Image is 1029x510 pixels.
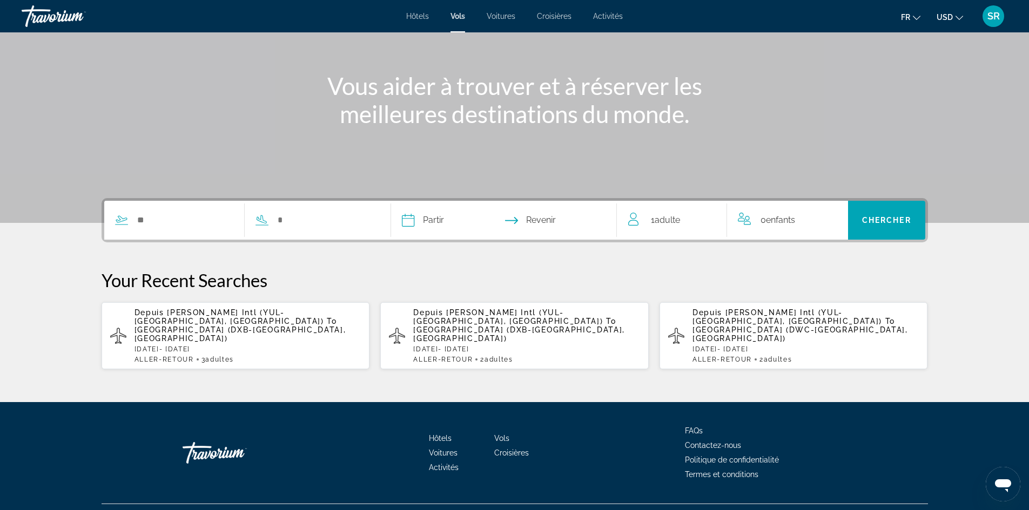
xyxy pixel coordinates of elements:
span: Depuis [692,308,722,317]
span: Adultes [764,356,792,363]
span: USD [937,13,953,22]
h1: Vous aider à trouver et à réserver les meilleures destinations du monde. [312,72,717,128]
span: Depuis [134,308,164,317]
span: Enfants [766,215,795,225]
span: 3 [201,356,234,363]
a: Go Home [183,437,291,469]
a: Vols [450,12,465,21]
iframe: Кнопка запуска окна обмена сообщениями [986,467,1020,501]
span: [PERSON_NAME] Intl (YUL-[GEOGRAPHIC_DATA], [GEOGRAPHIC_DATA]) [134,308,324,325]
span: 1 [651,213,680,228]
a: Travorium [22,2,130,30]
span: Adultes [485,356,513,363]
span: [PERSON_NAME] Intl (YUL-[GEOGRAPHIC_DATA], [GEOGRAPHIC_DATA]) [413,308,603,325]
a: Croisières [494,448,529,457]
a: Hôtels [406,12,429,21]
span: Adulte [655,215,680,225]
button: Travelers: 1 adult, 0 children [617,201,849,240]
span: ALLER-RETOUR [413,356,473,363]
button: Select return date [505,201,556,240]
span: Depuis [413,308,443,317]
p: [DATE] - [DATE] [413,345,640,353]
span: [PERSON_NAME] Intl (YUL-[GEOGRAPHIC_DATA], [GEOGRAPHIC_DATA]) [692,308,882,325]
span: To [606,317,616,325]
div: Search widget [104,201,925,240]
span: [GEOGRAPHIC_DATA] (DXB-[GEOGRAPHIC_DATA], [GEOGRAPHIC_DATA]) [413,325,625,343]
button: Search [848,201,925,240]
p: [DATE] - [DATE] [134,345,361,353]
a: Hôtels [429,434,452,443]
span: Chercher [862,216,911,225]
button: Depuis [PERSON_NAME] Intl (YUL-[GEOGRAPHIC_DATA], [GEOGRAPHIC_DATA]) To [GEOGRAPHIC_DATA] (DXB-[G... [102,302,370,370]
a: Croisières [537,12,571,21]
a: Vols [494,434,509,443]
button: Depuis [PERSON_NAME] Intl (YUL-[GEOGRAPHIC_DATA], [GEOGRAPHIC_DATA]) To [GEOGRAPHIC_DATA] (DXB-[G... [380,302,649,370]
span: To [327,317,337,325]
p: Your Recent Searches [102,269,928,291]
span: To [885,317,895,325]
a: Termes et conditions [685,470,758,479]
a: Politique de confidentialité [685,455,779,464]
a: Voitures [487,12,515,21]
a: Voitures [429,448,458,457]
span: 0 [761,213,795,228]
span: fr [901,13,910,22]
button: Change language [901,9,920,25]
a: Activités [429,463,459,472]
a: Contactez-nous [685,441,741,450]
span: 2 [480,356,513,363]
p: [DATE] - [DATE] [692,345,919,353]
span: [GEOGRAPHIC_DATA] (DXB-[GEOGRAPHIC_DATA], [GEOGRAPHIC_DATA]) [134,325,346,343]
span: SR [987,11,1000,22]
button: Change currency [937,9,963,25]
a: FAQs [685,426,703,435]
span: ALLER-RETOUR [134,356,194,363]
a: Activités [593,12,623,21]
span: 2 [759,356,792,363]
button: User Menu [979,5,1007,28]
button: Select depart date [402,201,444,240]
span: [GEOGRAPHIC_DATA] (DWC-[GEOGRAPHIC_DATA], [GEOGRAPHIC_DATA]) [692,325,908,343]
span: Revenir [526,213,556,228]
button: Depuis [PERSON_NAME] Intl (YUL-[GEOGRAPHIC_DATA], [GEOGRAPHIC_DATA]) To [GEOGRAPHIC_DATA] (DWC-[G... [660,302,928,370]
span: Adultes [205,356,234,363]
span: ALLER-RETOUR [692,356,752,363]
